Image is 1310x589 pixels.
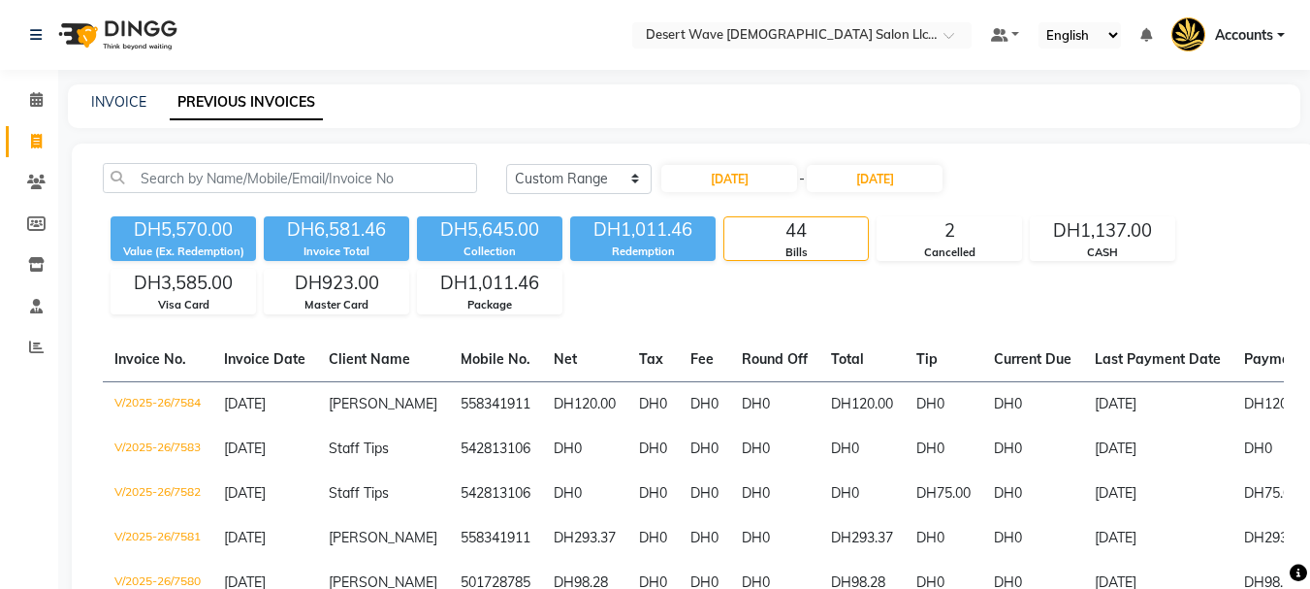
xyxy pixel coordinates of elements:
td: DH0 [982,516,1083,561]
div: Bills [724,245,868,261]
td: DH0 [905,516,982,561]
td: DH0 [905,381,982,427]
div: Visa Card [112,297,255,313]
td: DH0 [627,427,679,472]
span: Invoice No. [114,350,186,368]
td: [DATE] [1083,381,1232,427]
td: DH0 [730,472,819,516]
td: [DATE] [1083,472,1232,516]
span: Tip [916,350,938,368]
td: DH0 [730,516,819,561]
div: CASH [1031,245,1174,261]
div: Master Card [265,297,408,313]
span: Staff Tips [329,484,389,502]
td: DH293.37 [542,516,627,561]
span: [PERSON_NAME] [329,529,437,546]
td: DH0 [679,472,730,516]
td: DH0 [627,516,679,561]
td: 558341911 [449,516,542,561]
td: DH120.00 [542,381,627,427]
td: DH0 [627,381,679,427]
td: V/2025-26/7581 [103,516,212,561]
td: V/2025-26/7582 [103,472,212,516]
div: Invoice Total [264,244,409,260]
img: logo [49,8,182,62]
span: Last Payment Date [1095,350,1221,368]
input: Start Date [661,165,797,192]
div: DH6,581.46 [264,216,409,244]
div: DH1,011.46 [418,270,561,297]
span: Invoice Date [224,350,305,368]
a: INVOICE [91,93,146,111]
span: [PERSON_NAME] [329,395,437,412]
span: Fee [690,350,714,368]
a: PREVIOUS INVOICES [170,85,323,120]
span: Total [831,350,864,368]
div: 44 [724,217,868,245]
span: [DATE] [224,395,266,412]
span: [DATE] [224,529,266,546]
td: DH0 [982,472,1083,516]
td: DH0 [679,427,730,472]
div: DH923.00 [265,270,408,297]
td: DH120.00 [819,381,905,427]
span: Round Off [742,350,808,368]
div: Cancelled [878,245,1021,261]
span: [DATE] [224,440,266,457]
div: DH1,137.00 [1031,217,1174,245]
td: V/2025-26/7584 [103,381,212,427]
div: DH1,011.46 [570,216,716,244]
td: DH0 [819,427,905,472]
div: Value (Ex. Redemption) [111,244,256,260]
td: DH0 [982,381,1083,427]
div: DH5,645.00 [417,216,562,244]
td: DH0 [542,472,627,516]
td: 542813106 [449,427,542,472]
div: Package [418,297,561,313]
td: DH0 [905,427,982,472]
td: [DATE] [1083,427,1232,472]
span: Staff Tips [329,440,389,457]
span: - [799,169,805,189]
span: [DATE] [224,484,266,502]
td: DH0 [627,472,679,516]
span: Net [554,350,577,368]
div: Collection [417,244,562,260]
td: DH0 [982,427,1083,472]
td: 558341911 [449,381,542,427]
td: DH0 [730,427,819,472]
span: Current Due [994,350,1071,368]
td: DH0 [542,427,627,472]
input: End Date [807,165,943,192]
div: 2 [878,217,1021,245]
span: Mobile No. [461,350,530,368]
input: Search by Name/Mobile/Email/Invoice No [103,163,477,193]
span: Client Name [329,350,410,368]
div: Redemption [570,244,716,260]
td: DH0 [730,381,819,427]
td: DH75.00 [905,472,982,516]
img: Accounts [1171,17,1205,51]
td: 542813106 [449,472,542,516]
span: Tax [639,350,663,368]
td: V/2025-26/7583 [103,427,212,472]
div: DH5,570.00 [111,216,256,244]
div: DH3,585.00 [112,270,255,297]
td: [DATE] [1083,516,1232,561]
td: DH0 [819,472,905,516]
td: DH293.37 [819,516,905,561]
span: Accounts [1215,25,1273,46]
td: DH0 [679,381,730,427]
td: DH0 [679,516,730,561]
